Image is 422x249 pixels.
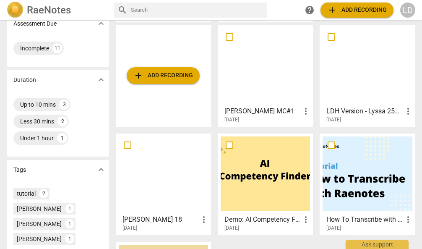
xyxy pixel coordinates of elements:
[327,5,387,15] span: Add recording
[326,225,341,232] span: [DATE]
[323,28,412,123] a: LDH Version - Lyssa 250808 coaching [PERSON_NAME] (28m 32s)[DATE]
[224,225,239,232] span: [DATE]
[65,234,74,244] div: 1
[127,67,200,84] button: Upload
[326,116,341,123] span: [DATE]
[133,71,193,81] span: Add recording
[27,4,71,16] h2: RaeNotes
[346,240,409,249] div: Ask support
[122,215,199,225] h3: Victor-Angelica 18
[96,18,106,29] span: expand_more
[95,17,107,30] button: Show more
[326,215,403,225] h3: How To Transcribe with RaeNotes
[13,19,57,28] p: Assessment Due
[17,235,62,243] div: [PERSON_NAME]
[95,73,107,86] button: Show more
[305,5,315,15] span: help
[119,136,208,231] a: [PERSON_NAME] 18[DATE]
[17,204,62,213] div: [PERSON_NAME]
[17,189,36,198] div: tutorial
[320,3,393,18] button: Upload
[57,133,67,143] div: 1
[59,100,69,110] div: 3
[20,44,49,52] div: Incomplete
[20,117,54,126] div: Less 30 mins
[224,116,239,123] span: [DATE]
[224,106,301,116] h3: Shelli Lackey MC#1
[20,100,56,109] div: Up to 10 mins
[323,136,412,231] a: How To Transcribe with [PERSON_NAME][DATE]
[221,28,310,123] a: [PERSON_NAME] MC#1[DATE]
[52,43,63,53] div: 11
[403,215,413,225] span: more_vert
[57,116,68,126] div: 2
[65,204,74,213] div: 1
[117,5,128,15] span: search
[13,165,26,174] p: Tags
[7,2,107,18] a: LogoRaeNotes
[17,220,62,228] div: [PERSON_NAME]
[95,163,107,176] button: Show more
[96,165,106,175] span: expand_more
[327,5,337,15] span: add
[199,215,209,225] span: more_vert
[301,106,311,116] span: more_vert
[39,189,48,198] div: 2
[122,225,137,232] span: [DATE]
[221,136,310,231] a: Demo: AI Competency Finder[DATE]
[301,215,311,225] span: more_vert
[7,2,23,18] img: Logo
[20,134,54,142] div: Under 1 hour
[96,75,106,85] span: expand_more
[400,3,415,18] button: LD
[65,219,74,228] div: 1
[13,76,36,84] p: Duration
[224,215,301,225] h3: Demo: AI Competency Finder
[131,3,264,17] input: Search
[326,106,403,116] h3: LDH Version - Lyssa 250808 coaching Marnie (28m 32s)
[133,71,143,81] span: add
[403,106,413,116] span: more_vert
[302,3,317,18] a: Help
